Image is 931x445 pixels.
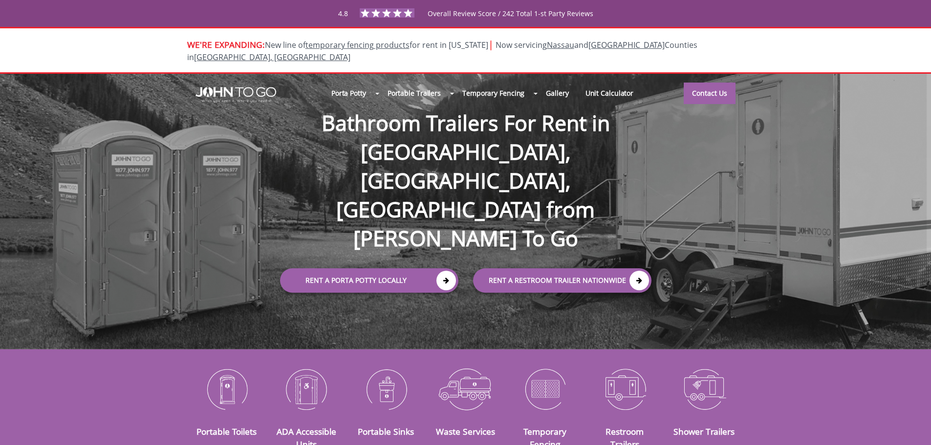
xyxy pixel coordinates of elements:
[454,83,533,104] a: Temporary Fencing
[305,40,410,50] a: temporary fencing products
[433,363,498,414] img: Waste-Services-icon_N.png
[379,83,449,104] a: Portable Trailers
[187,39,265,50] span: WE'RE EXPANDING:
[195,363,260,414] img: Portable-Toilets-icon_N.png
[353,363,418,414] img: Portable-Sinks-icon_N.png
[196,425,257,437] a: Portable Toilets
[577,83,642,104] a: Unit Calculator
[323,83,374,104] a: Porta Potty
[194,52,350,63] a: [GEOGRAPHIC_DATA], [GEOGRAPHIC_DATA]
[358,425,414,437] a: Portable Sinks
[270,77,661,253] h1: Bathroom Trailers For Rent in [GEOGRAPHIC_DATA], [GEOGRAPHIC_DATA], [GEOGRAPHIC_DATA] from [PERSO...
[280,268,458,293] a: Rent a Porta Potty Locally
[672,363,737,414] img: Shower-Trailers-icon_N.png
[473,268,651,293] a: rent a RESTROOM TRAILER Nationwide
[538,83,577,104] a: Gallery
[436,425,495,437] a: Waste Services
[547,40,574,50] a: Nassau
[673,425,735,437] a: Shower Trailers
[187,40,697,63] span: New line of for rent in [US_STATE]
[195,87,276,103] img: JOHN to go
[592,363,657,414] img: Restroom-Trailers-icon_N.png
[187,40,697,63] span: Now servicing and Counties in
[588,40,665,50] a: [GEOGRAPHIC_DATA]
[274,363,339,414] img: ADA-Accessible-Units-icon_N.png
[684,83,736,104] a: Contact Us
[428,9,593,38] span: Overall Review Score / 242 Total 1-st Party Reviews
[488,38,494,51] span: |
[513,363,578,414] img: Temporary-Fencing-cion_N.png
[338,9,348,18] span: 4.8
